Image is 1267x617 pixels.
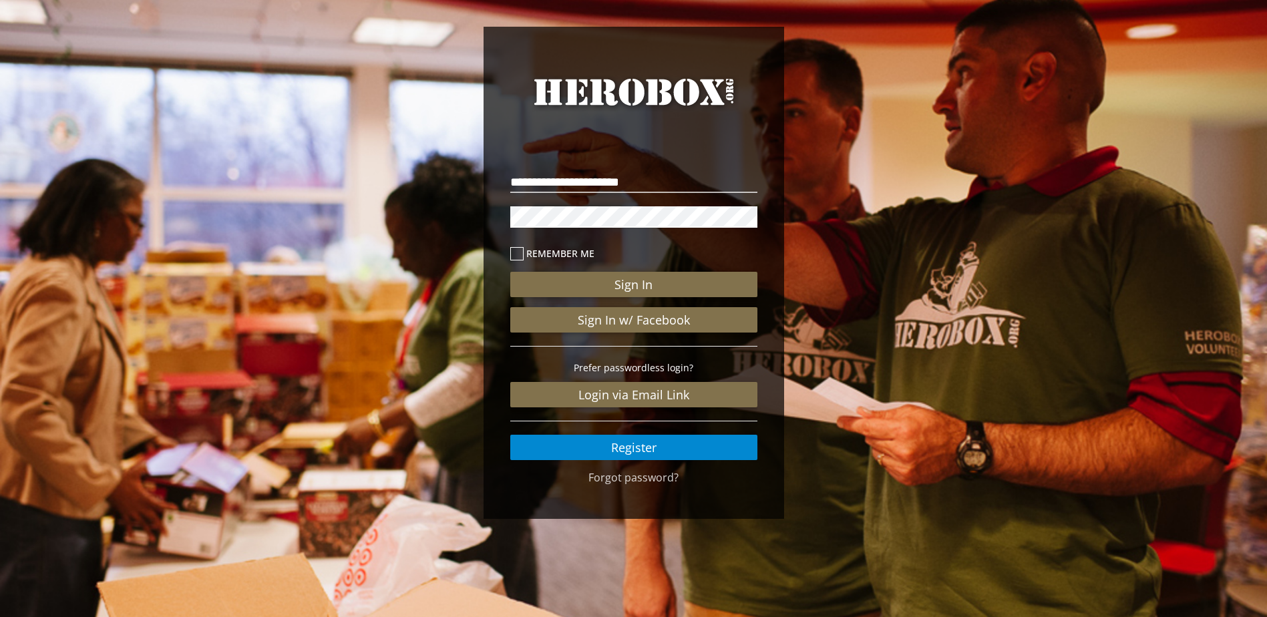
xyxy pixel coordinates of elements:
a: Forgot password? [588,470,679,485]
p: Prefer passwordless login? [510,360,757,375]
a: Register [510,435,757,460]
a: Login via Email Link [510,382,757,407]
label: Remember me [510,246,757,261]
a: HeroBox [510,73,757,135]
a: Sign In w/ Facebook [510,307,757,333]
button: Sign In [510,272,757,297]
